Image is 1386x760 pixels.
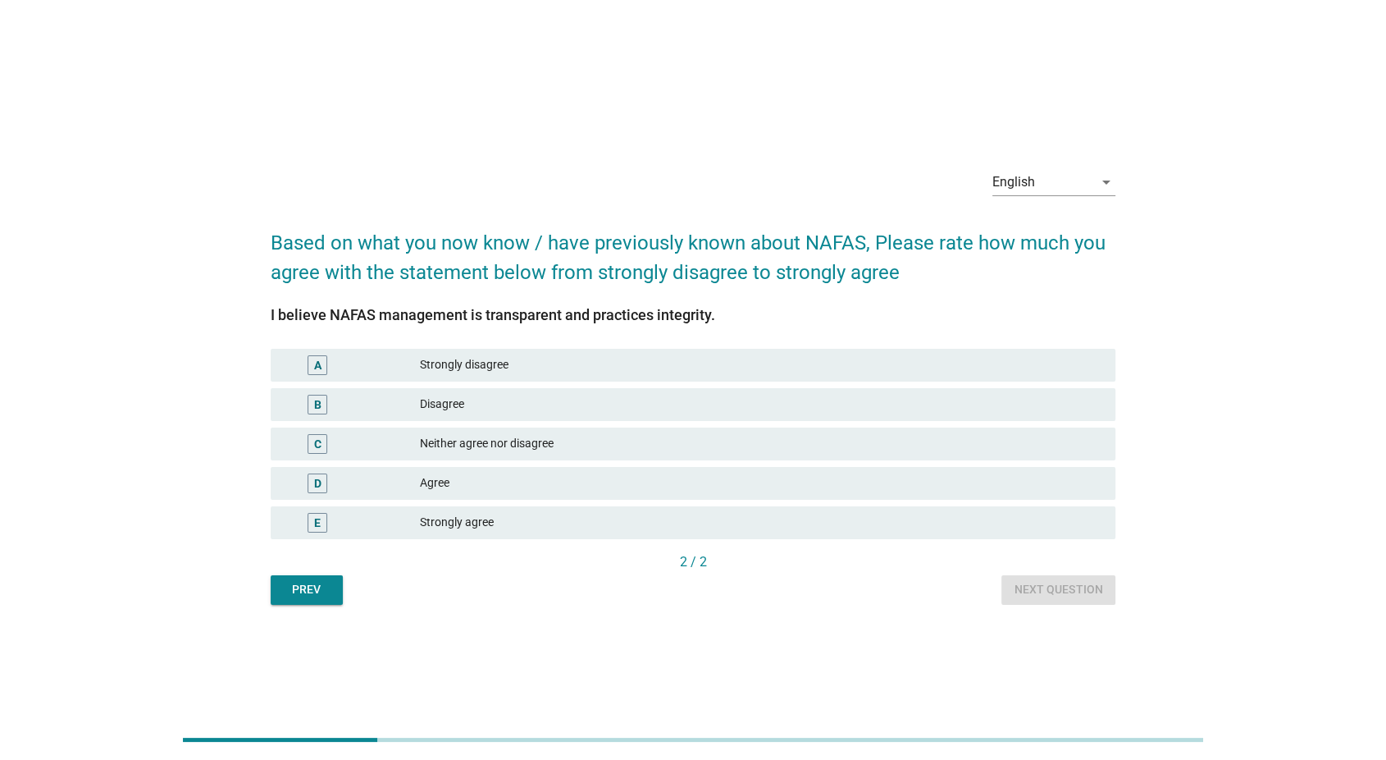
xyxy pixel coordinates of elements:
[420,513,1102,533] div: Strongly agree
[314,435,321,452] div: C
[271,575,343,605] button: Prev
[420,474,1102,493] div: Agree
[271,304,1116,326] div: I believe NAFAS management is transparent and practices integrity.
[420,434,1102,454] div: Neither agree nor disagree
[284,581,330,598] div: Prev
[271,212,1116,287] h2: Based on what you now know / have previously known about NAFAS, Please rate how much you agree wi...
[992,175,1035,190] div: English
[271,552,1116,572] div: 2 / 2
[314,396,321,413] div: B
[314,514,321,531] div: E
[420,395,1102,414] div: Disagree
[314,474,321,492] div: D
[314,356,321,373] div: A
[1096,172,1115,192] i: arrow_drop_down
[420,355,1102,375] div: Strongly disagree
